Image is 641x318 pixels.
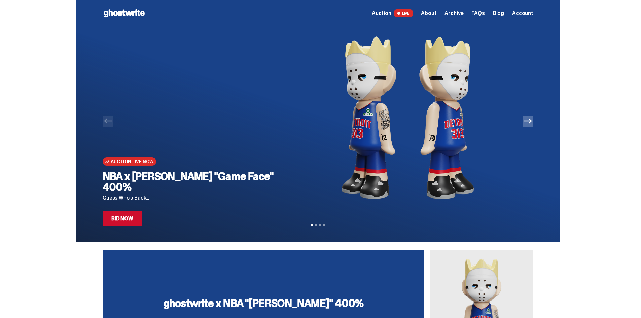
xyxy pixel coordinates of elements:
button: Previous [103,116,113,127]
button: View slide 1 [311,224,313,226]
a: Auction LIVE [372,9,413,17]
h2: NBA x [PERSON_NAME] "Game Face" 400% [103,171,282,192]
a: About [421,11,436,16]
a: Bid Now [103,211,142,226]
span: Auction [372,11,391,16]
button: View slide 3 [319,224,321,226]
img: NBA x Eminem "Game Face" 400% [293,27,523,209]
a: Blog [493,11,504,16]
span: Auction Live Now [111,159,153,164]
button: Next [523,116,533,127]
h3: ghostwrite x NBA "[PERSON_NAME]" 400% [164,298,363,309]
button: View slide 2 [315,224,317,226]
a: Archive [444,11,463,16]
span: LIVE [394,9,413,17]
a: FAQs [471,11,485,16]
a: Account [512,11,533,16]
button: View slide 4 [323,224,325,226]
p: Guess Who's Back... [103,195,282,201]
